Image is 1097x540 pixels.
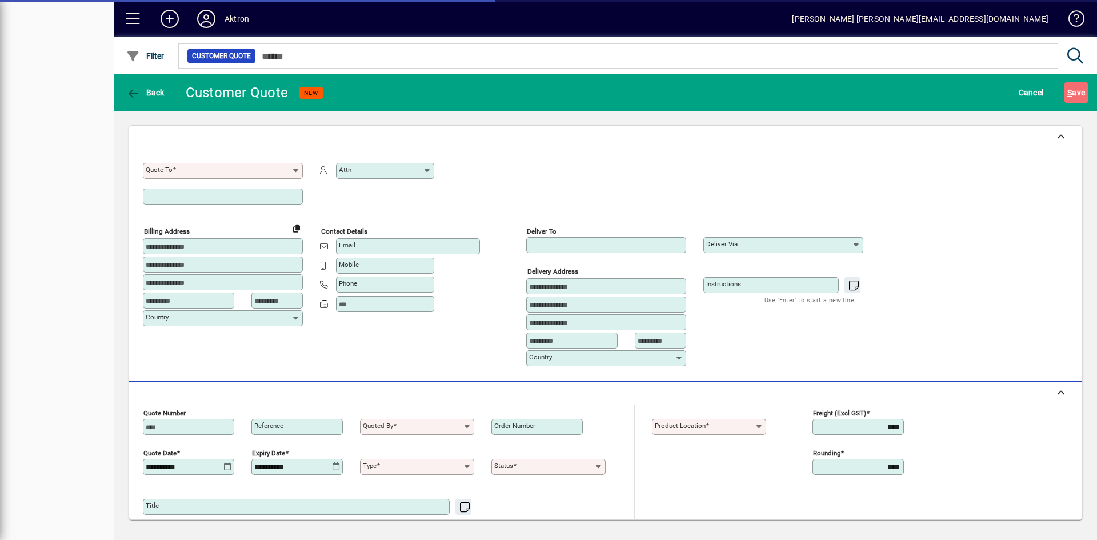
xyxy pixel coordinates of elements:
[339,261,359,269] mat-label: Mobile
[813,449,840,457] mat-label: Rounding
[1064,82,1088,103] button: Save
[225,10,249,28] div: Aktron
[146,166,173,174] mat-label: Quote To
[126,88,165,97] span: Back
[254,422,283,430] mat-label: Reference
[1019,83,1044,102] span: Cancel
[188,9,225,29] button: Profile
[339,241,355,249] mat-label: Email
[1067,83,1085,102] span: ave
[764,293,854,306] mat-hint: Use 'Enter' to start a new line
[339,279,357,287] mat-label: Phone
[123,82,167,103] button: Back
[143,409,186,417] mat-label: Quote number
[494,462,513,470] mat-label: Status
[494,422,535,430] mat-label: Order number
[1067,88,1072,97] span: S
[706,280,741,288] mat-label: Instructions
[287,219,306,237] button: Copy to Delivery address
[527,227,556,235] mat-label: Deliver To
[363,422,393,430] mat-label: Quoted by
[375,515,465,528] mat-hint: Use 'Enter' to start a new line
[151,9,188,29] button: Add
[146,502,159,510] mat-label: Title
[126,51,165,61] span: Filter
[363,462,377,470] mat-label: Type
[252,449,285,457] mat-label: Expiry date
[146,313,169,321] mat-label: Country
[304,89,318,97] span: NEW
[706,240,738,248] mat-label: Deliver via
[143,449,177,457] mat-label: Quote date
[114,82,177,103] app-page-header-button: Back
[655,422,706,430] mat-label: Product location
[339,166,351,174] mat-label: Attn
[123,46,167,66] button: Filter
[813,409,866,417] mat-label: Freight (excl GST)
[186,83,289,102] div: Customer Quote
[1060,2,1083,39] a: Knowledge Base
[792,10,1048,28] div: [PERSON_NAME] [PERSON_NAME][EMAIL_ADDRESS][DOMAIN_NAME]
[529,353,552,361] mat-label: Country
[1016,82,1047,103] button: Cancel
[192,50,251,62] span: Customer Quote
